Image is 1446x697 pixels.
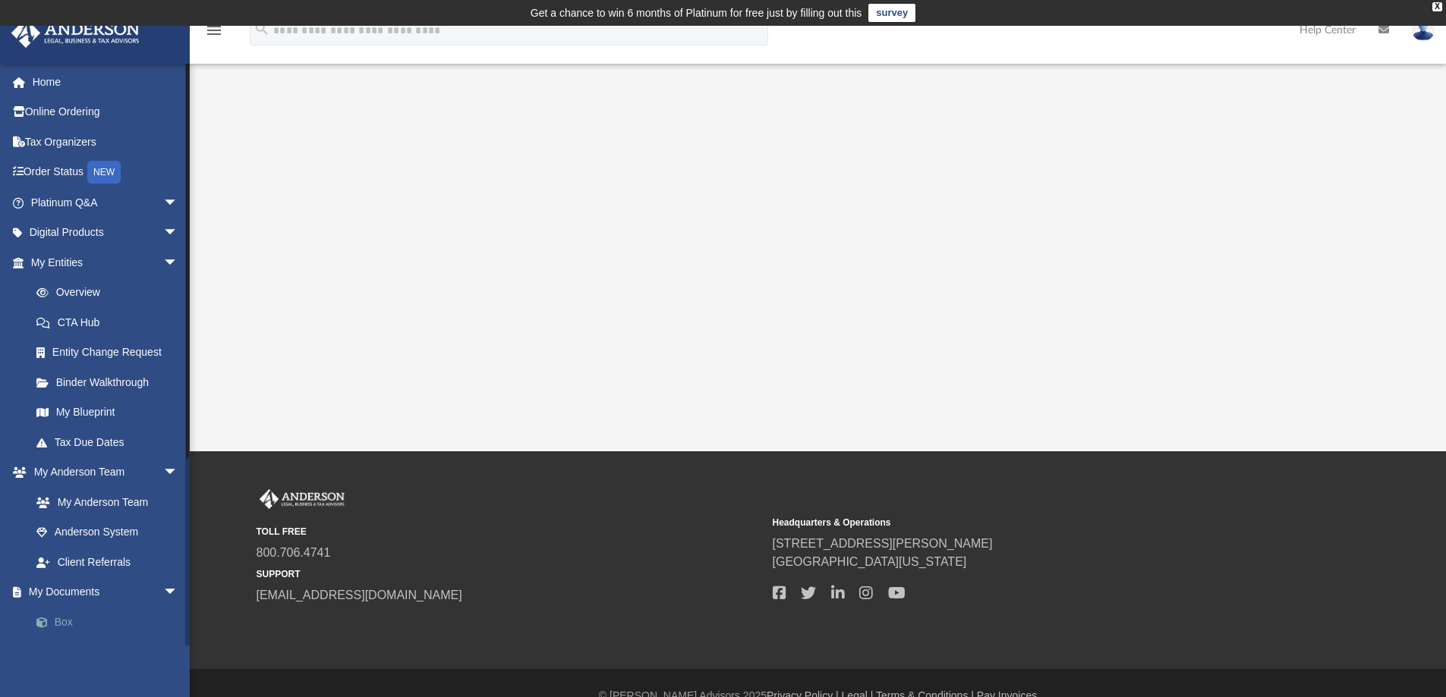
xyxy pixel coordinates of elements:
a: Tax Due Dates [21,427,201,457]
div: Get a chance to win 6 months of Platinum for free just by filling out this [531,4,862,22]
a: Digital Productsarrow_drop_down [11,218,201,248]
small: SUPPORT [257,567,762,581]
a: Home [11,67,201,97]
span: arrow_drop_down [163,218,194,249]
span: arrow_drop_down [163,247,194,278]
a: Online Ordering [11,97,201,127]
span: arrow_drop_down [163,457,194,488]
a: Client Referrals [21,547,194,577]
a: Entity Change Request [21,338,201,368]
span: arrow_drop_down [163,187,194,218]
a: CTA Hub [21,307,201,338]
a: Order StatusNEW [11,157,201,188]
a: My Blueprint [21,397,194,428]
a: Overview [21,278,201,308]
a: My Anderson Teamarrow_drop_down [11,457,194,488]
a: My Anderson Team [21,487,186,517]
a: menu [205,29,223,39]
a: My Entitiesarrow_drop_down [11,247,201,278]
span: arrow_drop_down [163,577,194,608]
a: Binder Walkthrough [21,367,201,397]
small: TOLL FREE [257,525,762,538]
a: [EMAIL_ADDRESS][DOMAIN_NAME] [257,589,462,601]
div: close [1432,2,1442,11]
small: Headquarters & Operations [773,516,1278,529]
i: search [254,20,270,37]
a: Anderson System [21,517,194,548]
a: Platinum Q&Aarrow_drop_down [11,187,201,218]
a: Tax Organizers [11,127,201,157]
a: Box [21,607,201,637]
img: Anderson Advisors Platinum Portal [257,489,348,509]
i: menu [205,21,223,39]
a: survey [868,4,915,22]
div: NEW [87,161,121,184]
a: [STREET_ADDRESS][PERSON_NAME] [773,537,993,550]
a: My Documentsarrow_drop_down [11,577,201,608]
a: Meeting Minutes [21,637,201,667]
a: 800.706.4741 [257,546,331,559]
a: [GEOGRAPHIC_DATA][US_STATE] [773,555,967,568]
img: Anderson Advisors Platinum Portal [7,18,144,48]
img: User Pic [1412,19,1435,41]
